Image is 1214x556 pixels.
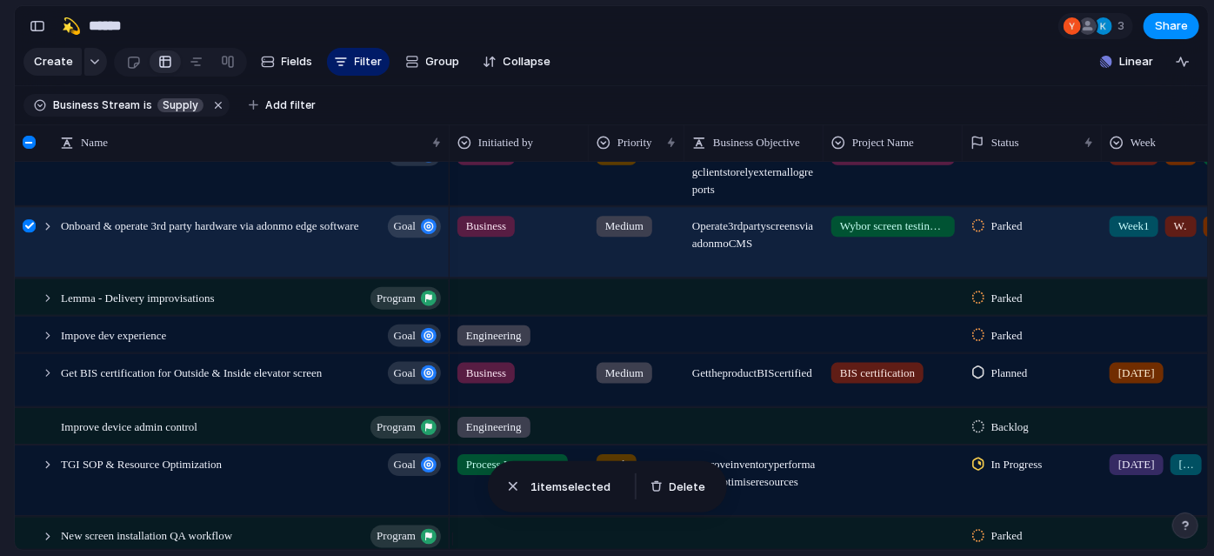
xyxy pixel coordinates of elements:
span: Parked [991,326,1023,344]
span: Priority [617,134,652,151]
span: TGI SOP & Resource Optimization [61,453,222,473]
span: Share [1155,17,1188,35]
button: goal [388,143,441,165]
button: Group [397,48,469,76]
span: Supply [163,97,198,113]
span: Create [34,53,73,70]
span: Collapse [504,53,551,70]
span: Week1 [1118,218,1150,235]
span: New screen installation QA workflow [61,525,232,545]
span: Improve inventory performance & optimise resources [685,446,823,491]
span: 1 [531,479,538,493]
span: Fields [282,53,313,70]
span: is [143,97,152,113]
span: Business Objective [713,134,800,151]
span: goal [394,214,416,238]
span: BIS certification [840,364,915,381]
button: program [370,416,441,439]
span: Week3 [1174,145,1188,163]
span: Wybor screen testing & integration [840,218,946,235]
button: Linear [1093,49,1160,75]
span: goal [394,142,416,166]
span: Lemma - Delivery improvisations [61,286,215,306]
span: Medium [605,364,644,381]
span: Business [466,364,506,381]
span: program [377,524,416,548]
span: Week2 [1174,218,1188,235]
span: Parked [991,218,1023,235]
button: 💫 [57,12,85,40]
span: Week2 [1118,145,1150,163]
span: Filter [355,53,383,70]
span: High [605,456,628,473]
span: goal [394,323,416,347]
span: Medium [605,218,644,235]
span: Add filter [265,97,316,113]
span: Initiatied by [478,134,533,151]
button: Collapse [476,48,558,76]
span: Business Stream [53,97,140,113]
span: item selected [531,479,621,496]
span: Parked [991,289,1023,306]
span: program [377,285,416,310]
span: Name [81,134,108,151]
span: Business [466,145,506,163]
span: Process Improvment [466,456,559,473]
span: Status [991,134,1019,151]
span: Group [426,53,460,70]
span: Backlog [991,419,1029,436]
span: Planned [991,364,1028,381]
span: Get the product BIS certified [685,354,823,381]
span: Reduce cost of pop by pushing clients to rely external log reports [685,136,823,198]
span: program [377,415,416,439]
span: Engineering [466,419,522,436]
span: [DATE] [1118,364,1155,381]
span: High [605,145,628,163]
span: In Progress [991,456,1043,473]
div: 💫 [62,14,81,37]
span: Improve device admin control [61,416,197,436]
span: Impove dev experience [61,324,166,344]
button: Fields [254,48,320,76]
button: Create [23,48,82,76]
button: Share [1144,13,1199,39]
span: Business [466,218,506,235]
span: Engineering [466,326,522,344]
span: Project Name [852,134,914,151]
span: In Progress [991,145,1043,163]
button: goal [388,361,441,384]
span: Linear [1119,53,1153,70]
span: [DATE] [1118,456,1155,473]
button: is [140,96,156,115]
span: Parked [991,527,1023,545]
span: Onboard & operate 3rd party hardware via adonmo edge software [61,215,359,235]
button: Add filter [238,93,326,117]
button: goal [388,324,441,346]
span: 3rd party log report service providerintegration [840,145,946,163]
span: Operate 3rd party screens via adonmo CMS [685,208,823,252]
button: program [370,286,441,309]
button: goal [388,215,441,238]
span: Get BIS certification for Outside & Inside elevator screen [61,361,322,381]
span: goal [394,452,416,477]
button: Delete [644,475,713,499]
button: Filter [327,48,390,76]
span: [DATE] [1179,456,1193,473]
button: goal [388,453,441,476]
span: 3 [1117,17,1130,35]
button: Supply [154,96,207,115]
span: Shift agency clients from POP to 3rd party Log report [61,143,304,163]
span: Delete [670,479,706,496]
span: goal [394,360,416,385]
span: Week [1131,134,1156,151]
button: program [370,525,441,547]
